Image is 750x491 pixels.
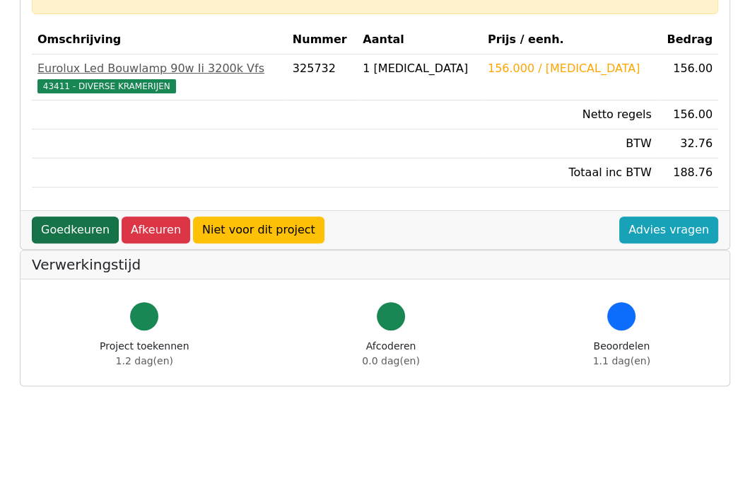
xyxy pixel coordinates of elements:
span: 1.2 dag(en) [116,355,173,366]
td: 32.76 [657,129,718,158]
th: Prijs / eenh. [482,25,657,54]
td: BTW [482,129,657,158]
span: 43411 - DIVERSE KRAMERIJEN [37,79,176,93]
div: Afcoderen [362,339,419,369]
div: Project toekennen [100,339,189,369]
a: Afkeuren [122,216,190,243]
span: 1.1 dag(en) [593,355,650,366]
a: Goedkeuren [32,216,119,243]
h5: Verwerkingstijd [32,256,718,273]
div: 156.000 / [MEDICAL_DATA] [488,60,652,77]
th: Bedrag [657,25,718,54]
div: 1 [MEDICAL_DATA] [363,60,476,77]
th: Nummer [287,25,357,54]
div: Beoordelen [593,339,650,369]
td: 156.00 [657,54,718,100]
th: Aantal [357,25,482,54]
td: Totaal inc BTW [482,158,657,187]
td: Netto regels [482,100,657,129]
td: 156.00 [657,100,718,129]
a: Niet voor dit project [193,216,324,243]
a: Advies vragen [619,216,718,243]
td: 325732 [287,54,357,100]
span: 0.0 dag(en) [362,355,419,366]
th: Omschrijving [32,25,287,54]
td: 188.76 [657,158,718,187]
div: Eurolux Led Bouwlamp 90w Ii 3200k Vfs [37,60,281,77]
a: Eurolux Led Bouwlamp 90w Ii 3200k Vfs43411 - DIVERSE KRAMERIJEN [37,60,281,94]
